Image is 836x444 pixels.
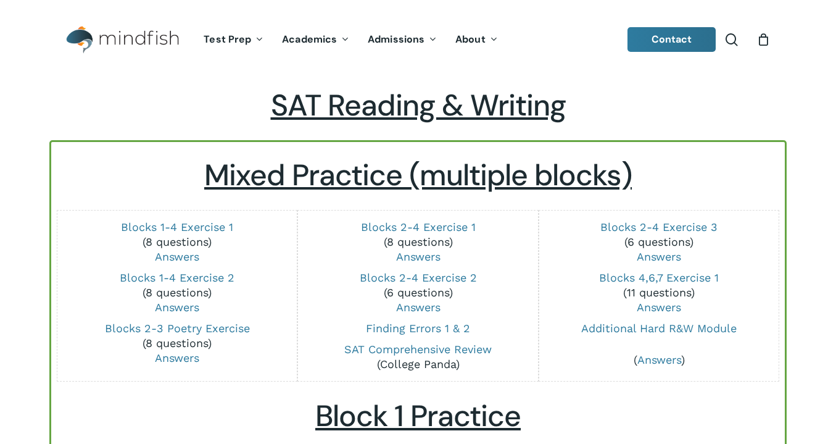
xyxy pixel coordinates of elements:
nav: Main Menu [194,17,507,63]
u: Mixed Practice (multiple blocks) [204,156,632,195]
a: Blocks 2-3 Poetry Exercise [105,322,250,335]
a: Blocks 2-4 Exercise 1 [361,220,476,233]
p: (8 questions) [64,220,289,264]
span: SAT Reading & Writing [271,86,566,125]
a: Blocks 1-4 Exercise 1 [121,220,233,233]
a: About [446,35,507,45]
a: Academics [273,35,358,45]
span: Test Prep [204,33,251,46]
u: Block 1 Practice [315,396,521,435]
span: Academics [282,33,337,46]
a: Finding Errors 1 & 2 [366,322,470,335]
a: Test Prep [194,35,273,45]
a: Blocks 2-4 Exercise 2 [360,271,477,284]
a: Blocks 1-4 Exercise 2 [120,271,234,284]
p: (11 questions) [546,270,771,315]
p: (6 questions) [305,270,531,315]
p: ( ) [546,353,771,367]
header: Main Menu [49,17,787,63]
a: Cart [756,33,770,46]
span: Contact [652,33,692,46]
a: Answers [155,351,199,364]
a: Answers [155,301,199,314]
a: Answers [637,250,681,263]
span: Admissions [368,33,424,46]
a: Answers [637,353,681,366]
p: (College Panda) [305,342,531,372]
a: Admissions [358,35,446,45]
a: Answers [396,301,441,314]
a: Additional Hard R&W Module [581,322,737,335]
span: About [455,33,486,46]
p: (8 questions) [305,220,531,264]
a: Answers [396,250,441,263]
a: Answers [637,301,681,314]
a: Blocks 2-4 Exercise 3 [600,220,718,233]
p: (6 questions) [546,220,771,264]
p: (8 questions) [64,270,289,315]
a: SAT Comprehensive Review [344,343,492,356]
a: Answers [155,250,199,263]
a: Contact [627,27,716,52]
a: Blocks 4,6,7 Exercise 1 [599,271,719,284]
p: (8 questions) [64,321,289,366]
